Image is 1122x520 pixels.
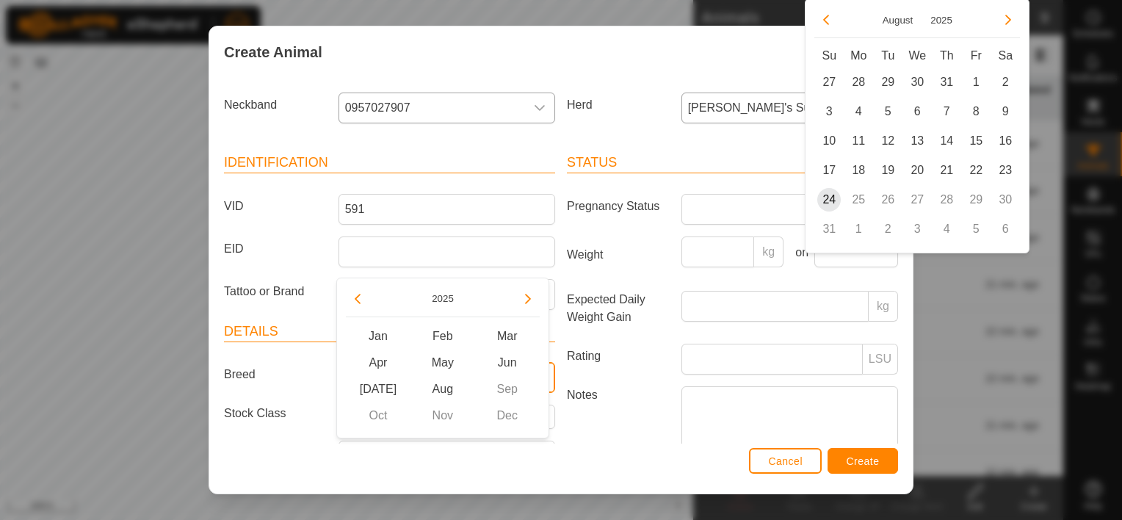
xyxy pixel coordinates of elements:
[961,214,991,244] td: 5
[561,93,676,118] label: Herd
[336,278,549,438] div: Choose Date
[847,100,870,123] span: 4
[817,159,841,182] span: 17
[964,71,988,94] span: 1
[905,129,929,153] span: 13
[877,12,919,29] button: Choose Month
[993,100,1017,123] span: 9
[828,448,898,474] button: Create
[844,214,873,244] td: 1
[814,156,844,185] td: 17
[991,185,1020,214] td: 30
[339,93,525,123] span: 0957027907
[876,159,900,182] span: 19
[924,12,958,29] button: Choose Year
[346,323,410,350] span: Jan
[932,156,961,185] td: 21
[844,185,873,214] td: 25
[873,97,902,126] td: 5
[475,323,540,350] span: Mar
[935,71,958,94] span: 31
[908,49,926,62] span: We
[961,126,991,156] td: 15
[935,100,958,123] span: 7
[516,287,540,311] button: Next Year
[561,386,676,469] label: Notes
[218,279,333,304] label: Tattoo or Brand
[902,68,932,97] td: 30
[964,129,988,153] span: 15
[876,71,900,94] span: 29
[961,68,991,97] td: 1
[991,68,1020,97] td: 2
[814,68,844,97] td: 27
[218,194,333,219] label: VID
[905,159,929,182] span: 20
[475,350,540,376] span: Jun
[932,185,961,214] td: 28
[932,126,961,156] td: 14
[682,93,868,123] span: Jake's Summer Pasture
[567,153,898,173] header: Status
[814,126,844,156] td: 10
[935,159,958,182] span: 21
[873,185,902,214] td: 26
[996,8,1020,32] button: Next Month
[902,126,932,156] td: 13
[218,362,333,387] label: Breed
[814,214,844,244] td: 31
[346,350,410,376] span: Apr
[844,97,873,126] td: 4
[961,97,991,126] td: 8
[561,291,676,326] label: Expected Daily Weight Gain
[932,68,961,97] td: 31
[754,236,783,267] p-inputgroup-addon: kg
[817,100,841,123] span: 3
[847,71,870,94] span: 28
[876,100,900,123] span: 5
[999,49,1013,62] span: Sa
[218,236,333,261] label: EID
[749,448,822,474] button: Cancel
[814,8,838,32] button: Previous Month
[873,126,902,156] td: 12
[964,100,988,123] span: 8
[410,323,475,350] span: Feb
[817,188,841,212] span: 24
[881,49,894,62] span: Tu
[817,129,841,153] span: 10
[873,68,902,97] td: 29
[847,455,880,467] span: Create
[869,291,898,322] p-inputgroup-addon: kg
[218,93,333,118] label: Neckband
[561,236,676,273] label: Weight
[873,214,902,244] td: 2
[902,156,932,185] td: 20
[218,405,333,423] label: Stock Class
[932,97,961,126] td: 7
[993,159,1017,182] span: 23
[993,71,1017,94] span: 2
[426,290,460,307] button: Choose Year
[224,322,555,342] header: Details
[876,129,900,153] span: 12
[410,376,475,402] span: Aug
[768,455,803,467] span: Cancel
[961,156,991,185] td: 22
[940,49,954,62] span: Th
[847,129,870,153] span: 11
[410,350,475,376] span: May
[817,71,841,94] span: 27
[789,244,808,261] label: on
[971,49,982,62] span: Fr
[993,129,1017,153] span: 16
[218,441,333,466] label: Birth Month
[814,97,844,126] td: 3
[844,156,873,185] td: 18
[932,214,961,244] td: 4
[873,156,902,185] td: 19
[844,68,873,97] td: 28
[224,41,322,63] span: Create Animal
[991,156,1020,185] td: 23
[814,185,844,214] td: 24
